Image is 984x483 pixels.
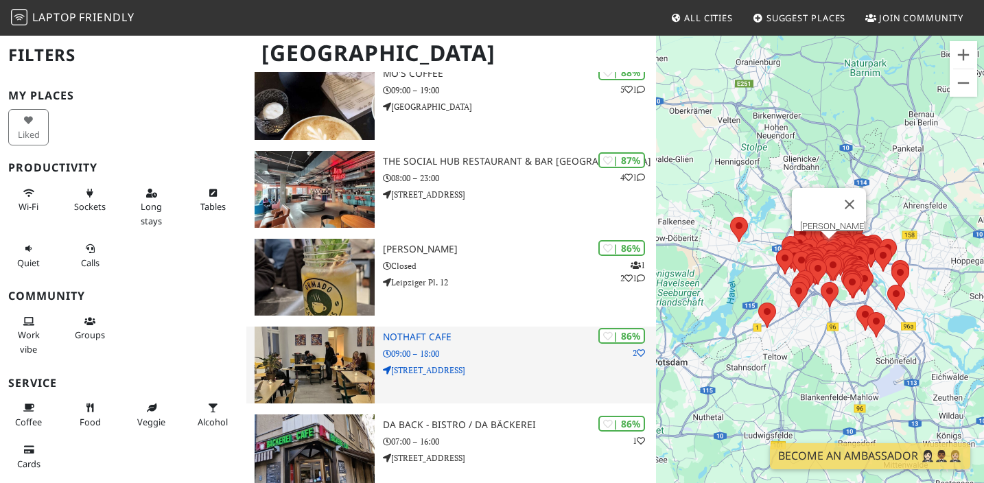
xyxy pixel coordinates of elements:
[598,152,645,168] div: | 87%
[17,458,40,470] span: Credit cards
[860,5,969,30] a: Join Community
[11,6,134,30] a: LaptopFriendly LaptopFriendly
[250,34,654,72] h1: [GEOGRAPHIC_DATA]
[246,151,657,228] a: The Social Hub Restaurant & Bar Berlin | 87% 41 The Social Hub Restaurant & Bar [GEOGRAPHIC_DATA]...
[8,290,238,303] h3: Community
[879,12,963,24] span: Join Community
[747,5,852,30] a: Suggest Places
[246,327,657,403] a: NOTHAFT CAFE | 86% 2 NOTHAFT CAFE 09:00 – 18:00 [STREET_ADDRESS]
[383,364,656,377] p: [STREET_ADDRESS]
[18,329,40,355] span: People working
[255,239,375,316] img: Ormado Kaffeehaus
[950,69,977,97] button: Zoom out
[19,200,38,213] span: Stable Wi-Fi
[598,416,645,432] div: | 86%
[193,182,233,218] button: Tables
[383,451,656,464] p: [STREET_ADDRESS]
[74,200,106,213] span: Power sockets
[633,346,645,360] p: 2
[383,259,656,272] p: Closed
[383,419,656,431] h3: Da Back - Bistro / Da Bäckerei
[246,63,657,140] a: Mo's Coffee | 88% 51 Mo's Coffee 09:00 – 19:00 [GEOGRAPHIC_DATA]
[200,200,226,213] span: Work-friendly tables
[770,443,970,469] a: Become an Ambassador 🤵🏻‍♀️🤵🏾‍♂️🤵🏼‍♀️
[620,259,645,285] p: 1 2 1
[383,100,656,113] p: [GEOGRAPHIC_DATA]
[131,182,172,232] button: Long stays
[70,237,110,274] button: Calls
[17,257,40,269] span: Quiet
[81,257,99,269] span: Video/audio calls
[383,331,656,343] h3: NOTHAFT CAFE
[8,377,238,390] h3: Service
[70,397,110,433] button: Food
[833,188,866,221] button: Close
[8,397,49,433] button: Coffee
[246,239,657,316] a: Ormado Kaffeehaus | 86% 121 [PERSON_NAME] Closed Leipziger Pl. 12
[8,237,49,274] button: Quiet
[70,182,110,218] button: Sockets
[383,188,656,201] p: [STREET_ADDRESS]
[255,63,375,140] img: Mo's Coffee
[684,12,733,24] span: All Cities
[80,416,101,428] span: Food
[8,89,238,102] h3: My Places
[79,10,134,25] span: Friendly
[766,12,846,24] span: Suggest Places
[800,221,866,231] a: [PERSON_NAME]
[255,327,375,403] img: NOTHAFT CAFE
[137,416,165,428] span: Veggie
[665,5,738,30] a: All Cities
[11,9,27,25] img: LaptopFriendly
[950,41,977,69] button: Zoom in
[15,416,42,428] span: Coffee
[598,240,645,256] div: | 86%
[383,84,656,97] p: 09:00 – 19:00
[383,244,656,255] h3: [PERSON_NAME]
[383,276,656,289] p: Leipziger Pl. 12
[383,435,656,448] p: 07:00 – 16:00
[32,10,77,25] span: Laptop
[620,83,645,96] p: 5 1
[8,34,238,76] h2: Filters
[255,151,375,228] img: The Social Hub Restaurant & Bar Berlin
[8,310,49,360] button: Work vibe
[70,310,110,346] button: Groups
[8,161,238,174] h3: Productivity
[383,347,656,360] p: 09:00 – 18:00
[141,200,162,226] span: Long stays
[383,172,656,185] p: 08:00 – 23:00
[193,397,233,433] button: Alcohol
[8,182,49,218] button: Wi-Fi
[383,156,656,167] h3: The Social Hub Restaurant & Bar [GEOGRAPHIC_DATA]
[8,438,49,475] button: Cards
[598,328,645,344] div: | 86%
[75,329,105,341] span: Group tables
[633,434,645,447] p: 1
[198,416,228,428] span: Alcohol
[620,171,645,184] p: 4 1
[131,397,172,433] button: Veggie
